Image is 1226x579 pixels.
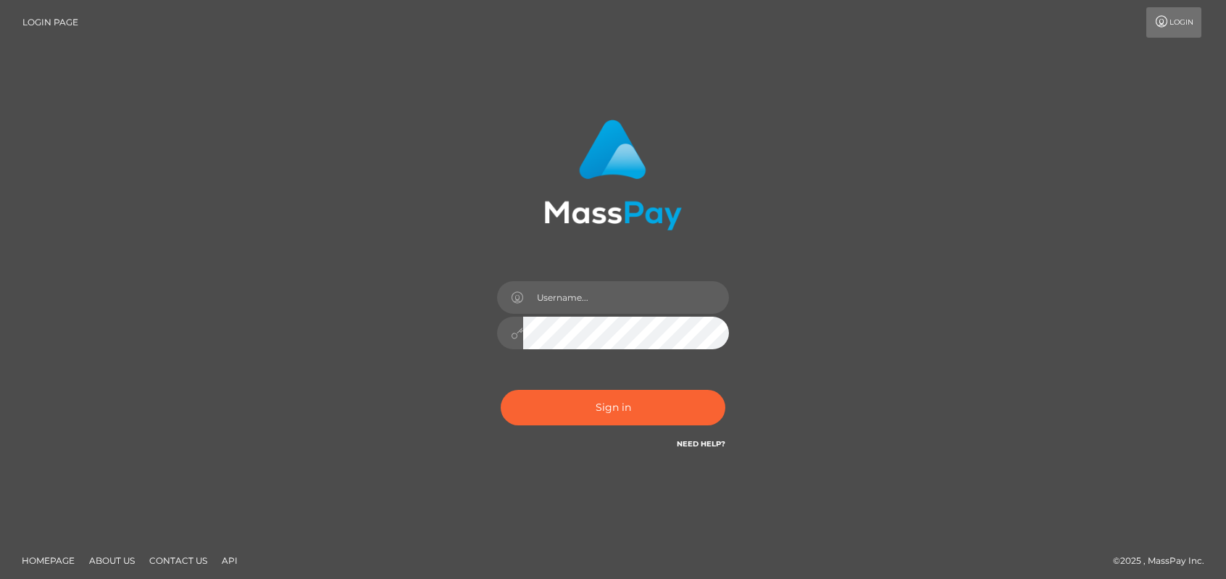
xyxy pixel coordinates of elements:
button: Sign in [501,390,725,425]
a: Need Help? [677,439,725,449]
a: Contact Us [143,549,213,572]
img: MassPay Login [544,120,682,230]
input: Username... [523,281,729,314]
a: Login [1146,7,1201,38]
a: Login Page [22,7,78,38]
a: About Us [83,549,141,572]
div: © 2025 , MassPay Inc. [1113,553,1215,569]
a: API [216,549,243,572]
a: Homepage [16,549,80,572]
